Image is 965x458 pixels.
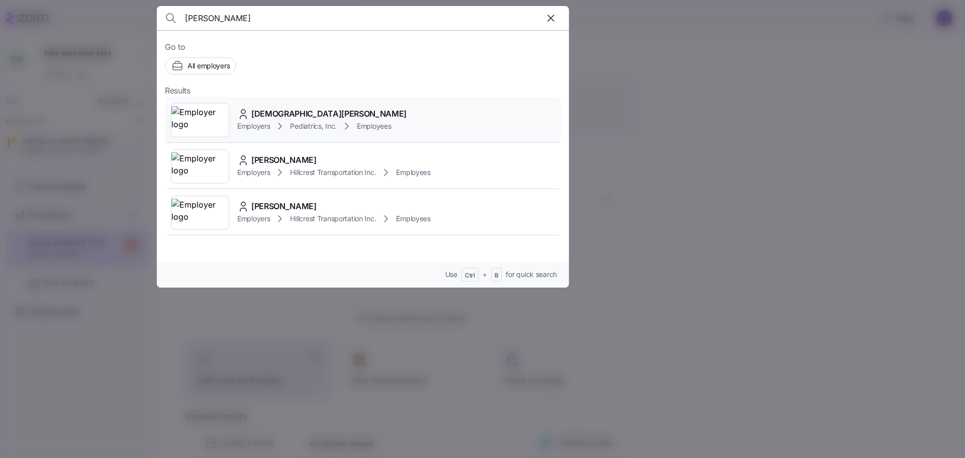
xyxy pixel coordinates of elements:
img: Employer logo [171,106,229,134]
span: Employees [396,214,430,224]
img: Employer logo [171,152,229,180]
span: Employers [237,214,270,224]
span: Use [445,269,457,280]
span: Ctrl [465,271,475,280]
span: [DEMOGRAPHIC_DATA][PERSON_NAME] [251,108,407,120]
span: Employees [396,167,430,177]
span: [PERSON_NAME] [251,154,317,166]
span: B [495,271,499,280]
span: Go to [165,41,561,53]
span: [PERSON_NAME] [251,200,317,213]
img: Employer logo [171,199,229,227]
span: All employers [187,61,230,71]
span: for quick search [506,269,557,280]
span: Employers [237,121,270,131]
span: Hillcrest Transportation Inc. [290,167,376,177]
span: Results [165,84,190,97]
span: + [482,269,487,280]
span: Pediatrics, Inc. [290,121,337,131]
span: Hillcrest Transportation Inc. [290,214,376,224]
button: All employers [165,57,236,74]
span: Employers [237,167,270,177]
span: Employees [357,121,391,131]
